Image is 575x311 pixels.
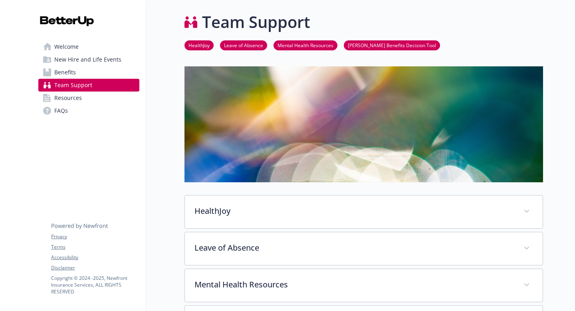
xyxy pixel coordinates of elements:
[194,205,514,217] p: HealthJoy
[220,41,267,49] a: Leave of Absence
[51,254,139,261] a: Accessibility
[38,66,139,79] a: Benefits
[184,41,214,49] a: HealthJoy
[51,243,139,251] a: Terms
[51,275,139,295] p: Copyright © 2024 - 2025 , Newfront Insurance Services, ALL RIGHTS RESERVED
[54,40,79,53] span: Welcome
[38,79,139,92] a: Team Support
[344,41,440,49] a: [PERSON_NAME] Benefits Decision Tool
[274,41,337,49] a: Mental Health Resources
[185,195,543,228] div: HealthJoy
[51,233,139,240] a: Privacy
[51,264,139,271] a: Disclaimer
[54,104,68,117] span: FAQs
[38,40,139,53] a: Welcome
[194,279,514,291] p: Mental Health Resources
[54,79,92,92] span: Team Support
[202,10,310,34] h1: Team Support
[54,66,76,79] span: Benefits
[185,232,543,265] div: Leave of Absence
[38,92,139,104] a: Resources
[54,53,121,66] span: New Hire and Life Events
[184,66,543,182] img: team support page banner
[194,242,514,254] p: Leave of Absence
[38,53,139,66] a: New Hire and Life Events
[185,269,543,302] div: Mental Health Resources
[54,92,82,104] span: Resources
[38,104,139,117] a: FAQs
